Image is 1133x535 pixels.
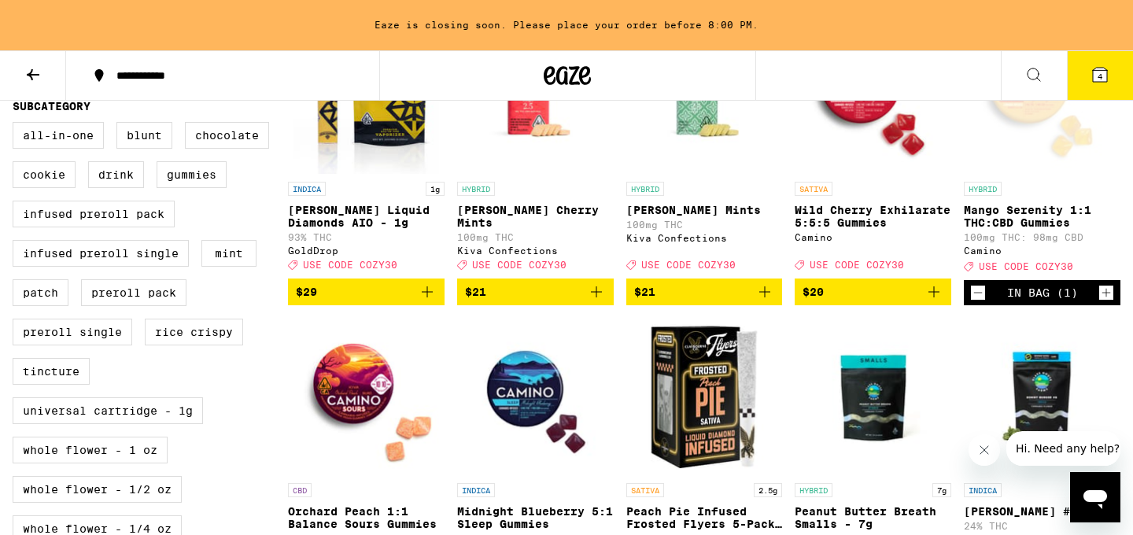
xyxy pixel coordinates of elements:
[13,476,182,503] label: Whole Flower - 1/2 oz
[457,279,614,305] button: Add to bag
[979,262,1073,272] span: USE CODE COZY30
[1098,72,1102,81] span: 4
[626,220,783,230] p: 100mg THC
[795,318,951,475] img: Glass House - Peanut Butter Breath Smalls - 7g
[795,182,832,196] p: SATIVA
[626,318,783,475] img: Claybourne Co. - Peach Pie Infused Frosted Flyers 5-Pack - 2.5g
[88,161,144,188] label: Drink
[964,204,1120,229] p: Mango Serenity 1:1 THC:CBD Gummies
[288,483,312,497] p: CBD
[626,182,664,196] p: HYBRID
[288,245,445,256] div: GoldDrop
[795,279,951,305] button: Add to bag
[288,318,445,475] img: Camino - Orchard Peach 1:1 Balance Sours Gummies
[795,232,951,242] div: Camino
[1070,472,1120,522] iframe: Button to launch messaging window
[754,483,782,497] p: 2.5g
[932,483,951,497] p: 7g
[201,240,256,267] label: Mint
[795,204,951,229] p: Wild Cherry Exhilarate 5:5:5 Gummies
[472,260,566,271] span: USE CODE COZY30
[13,201,175,227] label: Infused Preroll Pack
[145,319,243,345] label: Rice Crispy
[1098,285,1114,301] button: Increment
[1007,286,1078,299] div: In Bag (1)
[964,245,1120,256] div: Camino
[626,204,783,216] p: [PERSON_NAME] Mints
[457,245,614,256] div: Kiva Confections
[970,285,986,301] button: Decrement
[13,161,76,188] label: Cookie
[626,505,783,530] p: Peach Pie Infused Frosted Flyers 5-Pack - 2.5g
[626,233,783,243] div: Kiva Confections
[81,279,186,306] label: Preroll Pack
[964,318,1120,475] img: Glass House - Donny Burger #5 - 28g
[626,17,783,278] a: Open page for Petra Moroccan Mints from Kiva Confections
[457,204,614,229] p: [PERSON_NAME] Cherry Mints
[296,286,317,298] span: $29
[288,17,445,278] a: Open page for King Louis Liquid Diamonds AIO - 1g from GoldDrop
[964,17,1120,279] a: Open page for Mango Serenity 1:1 THC:CBD Gummies from Camino
[13,100,90,113] legend: Subcategory
[964,182,1002,196] p: HYBRID
[288,204,445,229] p: [PERSON_NAME] Liquid Diamonds AIO - 1g
[13,437,168,463] label: Whole Flower - 1 oz
[803,286,824,298] span: $20
[116,122,172,149] label: Blunt
[185,122,269,149] label: Chocolate
[288,279,445,305] button: Add to bag
[810,260,904,271] span: USE CODE COZY30
[795,483,832,497] p: HYBRID
[795,505,951,530] p: Peanut Butter Breath Smalls - 7g
[457,17,614,278] a: Open page for Petra Tart Cherry Mints from Kiva Confections
[1067,51,1133,100] button: 4
[964,232,1120,242] p: 100mg THC: 98mg CBD
[157,161,227,188] label: Gummies
[457,483,495,497] p: INDICA
[13,240,189,267] label: Infused Preroll Single
[457,318,614,475] img: Camino - Midnight Blueberry 5:1 Sleep Gummies
[13,319,132,345] label: Preroll Single
[641,260,736,271] span: USE CODE COZY30
[465,286,486,298] span: $21
[457,182,495,196] p: HYBRID
[964,483,1002,497] p: INDICA
[964,521,1120,531] p: 24% THC
[426,182,445,196] p: 1g
[457,505,614,530] p: Midnight Blueberry 5:1 Sleep Gummies
[13,279,68,306] label: Patch
[303,260,397,271] span: USE CODE COZY30
[288,505,445,530] p: Orchard Peach 1:1 Balance Sours Gummies
[13,122,104,149] label: All-In-One
[13,397,203,424] label: Universal Cartridge - 1g
[13,358,90,385] label: Tincture
[288,182,326,196] p: INDICA
[626,279,783,305] button: Add to bag
[969,434,1000,466] iframe: Close message
[288,232,445,242] p: 93% THC
[795,17,951,278] a: Open page for Wild Cherry Exhilarate 5:5:5 Gummies from Camino
[964,505,1120,518] p: [PERSON_NAME] #5 - 28g
[634,286,655,298] span: $21
[626,483,664,497] p: SATIVA
[1006,431,1120,466] iframe: Message from company
[457,232,614,242] p: 100mg THC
